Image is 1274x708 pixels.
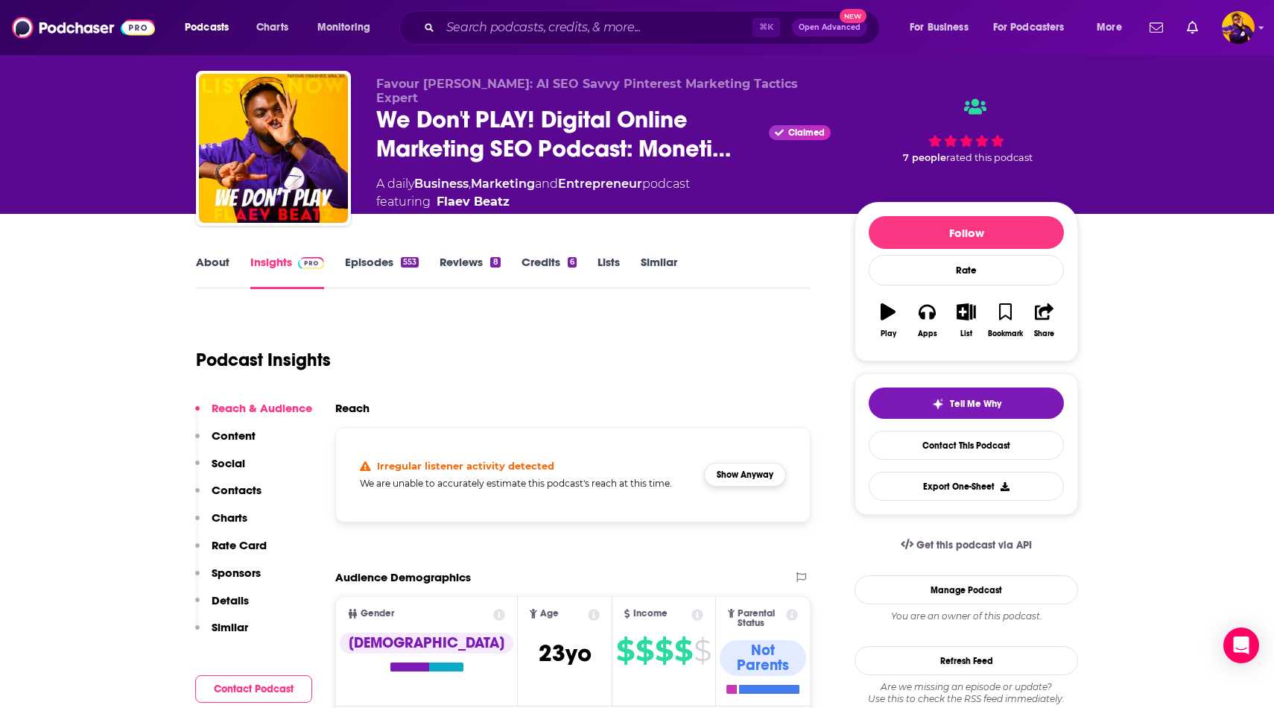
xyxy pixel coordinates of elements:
[889,527,1044,563] a: Get this podcast via API
[195,456,245,484] button: Social
[195,483,262,511] button: Contacts
[471,177,535,191] a: Marketing
[641,255,677,289] a: Similar
[907,294,946,347] button: Apps
[916,539,1032,551] span: Get this podcast via API
[376,77,798,105] span: Favour [PERSON_NAME]: AI SEO Savvy Pinterest Marketing Tactics Expert
[869,216,1064,249] button: Follow
[195,429,256,456] button: Content
[903,152,946,163] span: 7 people
[361,609,394,619] span: Gender
[855,681,1078,705] div: Are we missing an episode or update? Use this to check the RSS feed immediately.
[413,10,894,45] div: Search podcasts, credits, & more...
[212,538,267,552] p: Rate Card
[195,566,261,593] button: Sponsors
[792,19,867,37] button: Open AdvancedNew
[633,609,668,619] span: Income
[196,255,229,289] a: About
[788,129,825,136] span: Claimed
[752,18,780,37] span: ⌘ K
[869,388,1064,419] button: tell me why sparkleTell Me Why
[983,16,1086,39] button: open menu
[195,538,267,566] button: Rate Card
[616,639,634,663] span: $
[869,431,1064,460] a: Contact This Podcast
[317,17,370,38] span: Monitoring
[196,349,331,371] h1: Podcast Insights
[335,570,471,584] h2: Audience Demographics
[1097,17,1122,38] span: More
[345,255,419,289] a: Episodes553
[738,609,783,628] span: Parental Status
[298,257,324,269] img: Podchaser Pro
[376,175,690,211] div: A daily podcast
[1144,15,1169,40] a: Show notifications dropdown
[704,463,786,487] button: Show Anyway
[174,16,248,39] button: open menu
[932,398,944,410] img: tell me why sparkle
[881,329,896,338] div: Play
[212,483,262,497] p: Contacts
[947,294,986,347] button: List
[437,193,510,211] a: Flaev Beatz
[12,13,155,42] a: Podchaser - Follow, Share and Rate Podcasts
[414,177,469,191] a: Business
[855,575,1078,604] a: Manage Podcast
[910,17,969,38] span: For Business
[993,17,1065,38] span: For Podcasters
[1181,15,1204,40] a: Show notifications dropdown
[250,255,324,289] a: InsightsPodchaser Pro
[558,177,642,191] a: Entrepreneur
[869,294,907,347] button: Play
[360,478,692,489] h5: We are unable to accurately estimate this podcast's reach at this time.
[195,593,249,621] button: Details
[212,429,256,443] p: Content
[1086,16,1141,39] button: open menu
[212,401,312,415] p: Reach & Audience
[568,257,577,268] div: 6
[440,16,752,39] input: Search podcasts, credits, & more...
[1223,628,1259,663] div: Open Intercom Messenger
[869,472,1064,501] button: Export One-Sheet
[855,610,1078,622] div: You are an owner of this podcast.
[869,255,1064,285] div: Rate
[1025,294,1064,347] button: Share
[377,460,554,472] h4: Irregular listener activity detected
[674,639,692,663] span: $
[986,294,1024,347] button: Bookmark
[469,177,471,191] span: ,
[340,633,513,654] div: [DEMOGRAPHIC_DATA]
[307,16,390,39] button: open menu
[212,566,261,580] p: Sponsors
[720,640,806,676] div: Not Parents
[855,646,1078,675] button: Refresh Feed
[598,255,620,289] a: Lists
[946,152,1033,163] span: rated this podcast
[1222,11,1255,44] button: Show profile menu
[539,639,592,668] span: 23 yo
[247,16,297,39] a: Charts
[918,329,937,338] div: Apps
[195,511,247,538] button: Charts
[799,24,861,31] span: Open Advanced
[950,398,1001,410] span: Tell Me Why
[195,401,312,429] button: Reach & Audience
[1222,11,1255,44] span: Logged in as flaevbeatz
[212,620,248,634] p: Similar
[840,9,866,23] span: New
[540,609,559,619] span: Age
[490,257,500,268] div: 8
[335,401,370,415] h2: Reach
[535,177,558,191] span: and
[185,17,229,38] span: Podcasts
[655,639,673,663] span: $
[522,255,577,289] a: Credits6
[256,17,288,38] span: Charts
[855,77,1078,184] div: 7 peoplerated this podcast
[899,16,987,39] button: open menu
[1034,329,1054,338] div: Share
[988,329,1023,338] div: Bookmark
[199,74,348,223] img: We Don't PLAY! Digital Online Marketing SEO Podcast: Monetize Pinterest AI Tactics for Businesses
[195,620,248,648] button: Similar
[440,255,500,289] a: Reviews8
